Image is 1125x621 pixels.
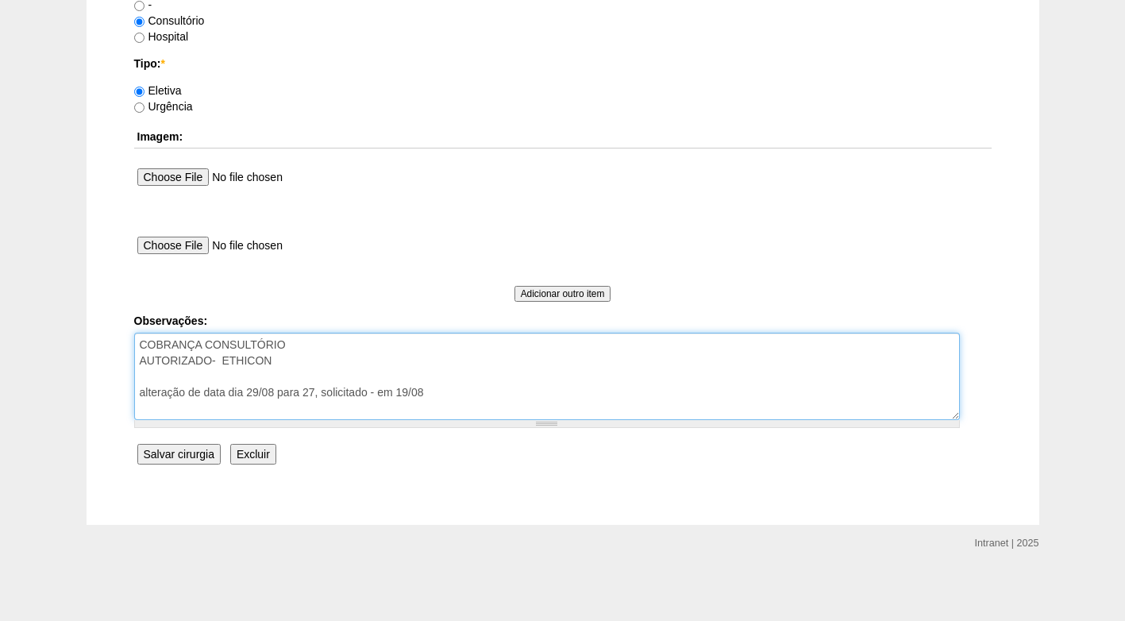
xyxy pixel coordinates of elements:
[134,333,960,420] textarea: COBRANÇA CONSULTÓRIO AUTORIZADO- ETHICON HOR DISP 10H30
[134,30,189,43] label: Hospital
[134,56,992,71] label: Tipo:
[975,535,1039,551] div: Intranet | 2025
[134,102,144,113] input: Urgência
[134,125,992,148] th: Imagem:
[134,1,144,11] input: -
[134,313,992,329] label: Observações:
[160,57,164,70] span: Este campo é obrigatório.
[230,444,276,465] input: Excluir
[134,84,182,97] label: Eletiva
[134,33,144,43] input: Hospital
[134,14,205,27] label: Consultório
[134,87,144,97] input: Eletiva
[137,444,221,465] input: Salvar cirurgia
[134,100,193,113] label: Urgência
[134,17,144,27] input: Consultório
[514,286,611,302] input: Adicionar outro item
